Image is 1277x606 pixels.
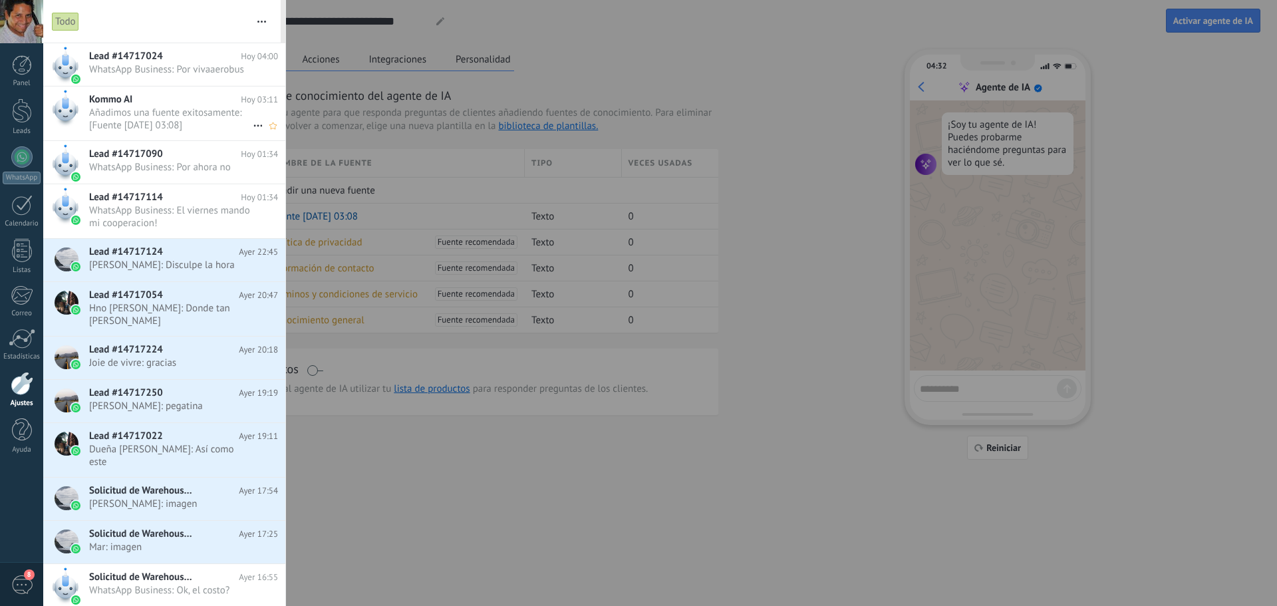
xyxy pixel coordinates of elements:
[89,289,163,301] span: Lead #14717054
[89,541,253,553] span: Mar: imagen
[89,571,196,583] span: Solicitud de Warehouse360
[3,446,41,454] div: Ayuda
[89,484,196,497] span: Solicitud de Warehouse360
[241,191,278,204] span: Hoy 01:34
[71,544,80,553] img: waba.svg
[71,75,80,84] img: waba.svg
[239,528,278,540] span: Ayer 17:25
[89,343,163,356] span: Lead #14717224
[241,50,278,63] span: Hoy 04:00
[89,191,163,204] span: Lead #14717114
[241,148,278,160] span: Hoy 01:34
[3,172,41,184] div: WhatsApp
[89,386,163,399] span: Lead #14717250
[71,172,80,182] img: waba.svg
[71,501,80,510] img: waba.svg
[239,484,278,497] span: Ayer 17:54
[3,266,41,275] div: Listas
[3,399,41,408] div: Ajustes
[43,86,285,140] a: Kommo AI Hoy 03:11 Añadimos una fuente exitosamente: [Fuente [DATE] 03:08]
[71,262,80,271] img: waba.svg
[89,259,253,271] span: [PERSON_NAME]: Disculpe la hora
[3,309,41,318] div: Correo
[89,161,253,174] span: WhatsApp Business: Por ahora no
[89,584,253,597] span: WhatsApp Business: Ok, el costo?
[24,569,35,580] span: 8
[89,357,253,369] span: Joie de vivre: gracias
[89,148,163,160] span: Lead #14717090
[239,245,278,258] span: Ayer 22:45
[89,106,253,132] span: Añadimos una fuente exitosamente: [Fuente [DATE] 03:08]
[239,386,278,399] span: Ayer 19:19
[239,571,278,583] span: Ayer 16:55
[43,521,285,563] a: Solicitud de Warehouse360 Ayer 17:25 Mar: imagen
[89,400,253,412] span: [PERSON_NAME]: pegatina
[239,343,278,356] span: Ayer 20:18
[239,430,278,442] span: Ayer 19:11
[3,79,41,88] div: Panel
[52,12,79,31] div: Todo
[3,127,41,136] div: Leads
[89,430,163,442] span: Lead #14717022
[89,302,253,327] span: Hno [PERSON_NAME]: Donde tan [PERSON_NAME]
[241,93,278,106] span: Hoy 03:11
[43,43,285,86] a: Lead #14717024 Hoy 04:00 WhatsApp Business: Por vivaaerobus
[89,245,163,258] span: Lead #14717124
[71,305,80,315] img: waba.svg
[71,595,80,605] img: waba.svg
[43,478,285,520] a: Solicitud de Warehouse360 Ayer 17:54 [PERSON_NAME]: imagen
[89,63,253,76] span: WhatsApp Business: Por vivaaerobus
[43,337,285,379] a: Lead #14717224 Ayer 20:18 Joie de vivre: gracias
[43,141,285,184] a: Lead #14717090 Hoy 01:34 WhatsApp Business: Por ahora no
[71,403,80,412] img: waba.svg
[89,528,196,540] span: Solicitud de Warehouse360
[3,353,41,361] div: Estadísticas
[89,443,253,468] span: Dueña [PERSON_NAME]: Así como este
[89,204,253,229] span: WhatsApp Business: El viernes mando mi cooperacion!
[89,498,253,510] span: [PERSON_NAME]: imagen
[43,380,285,422] a: Lead #14717250 Ayer 19:19 [PERSON_NAME]: pegatina
[3,220,41,228] div: Calendario
[43,239,285,281] a: Lead #14717124 Ayer 22:45 [PERSON_NAME]: Disculpe la hora
[89,93,132,106] span: Kommo AI
[239,289,278,301] span: Ayer 20:47
[43,423,285,477] a: Lead #14717022 Ayer 19:11 Dueña [PERSON_NAME]: Así como este
[43,282,285,336] a: Lead #14717054 Ayer 20:47 Hno [PERSON_NAME]: Donde tan [PERSON_NAME]
[43,184,285,238] a: Lead #14717114 Hoy 01:34 WhatsApp Business: El viernes mando mi cooperacion!
[71,360,80,369] img: waba.svg
[71,216,80,225] img: waba.svg
[89,50,163,63] span: Lead #14717024
[71,446,80,456] img: waba.svg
